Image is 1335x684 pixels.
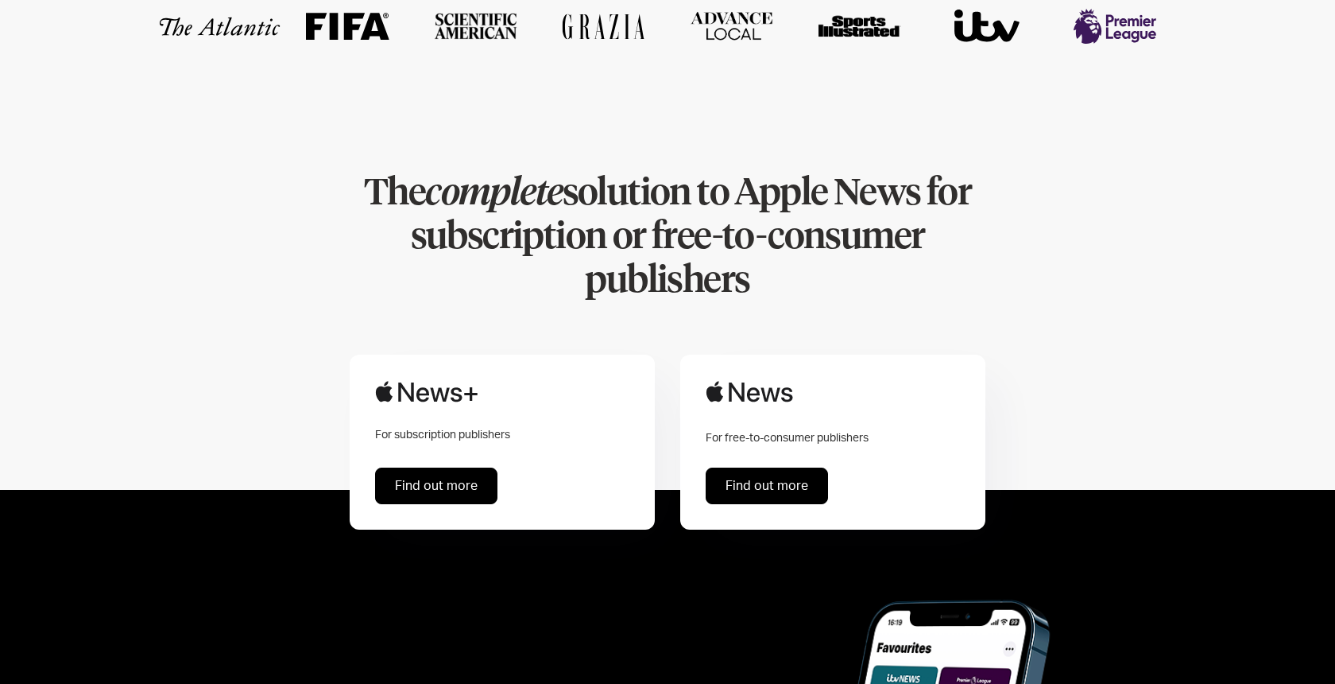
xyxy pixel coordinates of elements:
[375,468,497,504] a: Find out more
[706,433,869,444] span: For free-to-consumer publishers
[375,429,510,441] span: For subscription publishers
[706,468,828,504] a: Find out more
[327,173,1008,304] h1: The solution to Apple News for subscription or free-to-consumer publishers
[425,176,562,212] em: complete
